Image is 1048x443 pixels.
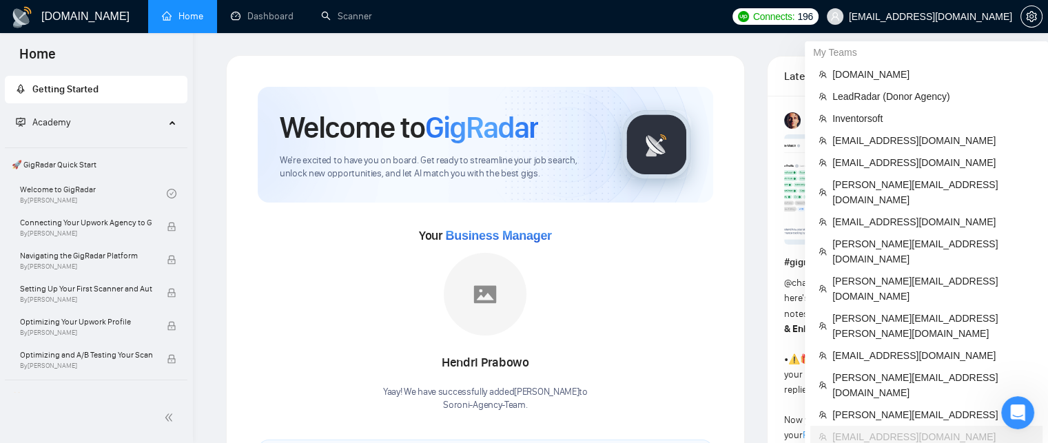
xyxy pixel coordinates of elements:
div: My Teams [805,41,1048,63]
img: Vadym [784,112,801,129]
span: lock [167,222,176,231]
span: [PERSON_NAME][EMAIL_ADDRESS] [832,407,1034,422]
span: check-circle [167,189,176,198]
span: user [830,12,840,21]
span: lock [167,321,176,331]
img: placeholder.png [444,253,526,336]
a: homeHome [162,10,203,22]
span: We're excited to have you on board. Get ready to streamline your job search, unlock new opportuni... [280,154,600,181]
span: team [819,92,827,101]
span: By [PERSON_NAME] [20,262,152,271]
div: Yaay! We have successfully added [PERSON_NAME] to [383,386,588,412]
span: lock [167,354,176,364]
img: logo [11,6,33,28]
span: Inventorsoft [832,111,1034,126]
span: setting [1021,11,1042,22]
span: rocket [16,84,25,94]
a: searchScanner [321,10,372,22]
span: [PERSON_NAME][EMAIL_ADDRESS][DOMAIN_NAME] [832,236,1034,267]
span: Setting Up Your First Scanner and Auto-Bidder [20,282,152,296]
span: team [819,411,827,419]
span: By [PERSON_NAME] [20,329,152,337]
span: LeadRadar (Donor Agency) [832,89,1034,104]
span: Connecting Your Upwork Agency to GigRadar [20,216,152,229]
span: team [819,188,827,196]
span: 🚀 GigRadar Quick Start [6,151,186,178]
button: setting [1020,6,1042,28]
span: lock [167,288,176,298]
span: team [819,322,827,330]
a: dashboardDashboard [231,10,294,22]
span: Academy [16,116,70,128]
span: team [819,247,827,256]
span: [EMAIL_ADDRESS][DOMAIN_NAME] [832,155,1034,170]
span: double-left [164,411,178,424]
span: Academy [32,116,70,128]
span: team [819,381,827,389]
span: team [819,70,827,79]
span: Getting Started [32,83,99,95]
div: Hendri Prabowo [383,351,588,375]
span: Navigating the GigRadar Platform [20,249,152,262]
span: team [819,218,827,226]
img: gigradar-logo.png [622,110,691,179]
span: 196 [797,9,812,24]
span: [PERSON_NAME][EMAIL_ADDRESS][PERSON_NAME][DOMAIN_NAME] [832,311,1034,341]
span: team [819,285,827,293]
span: By [PERSON_NAME] [20,362,152,370]
span: team [819,158,827,167]
img: upwork-logo.png [738,11,749,22]
img: F09AC4U7ATU-image.png [784,134,949,245]
span: team [819,136,827,145]
span: Business Manager [445,229,551,243]
span: GigRadar [425,109,538,146]
span: team [819,433,827,441]
span: [DOMAIN_NAME] [832,67,1034,82]
a: setting [1020,11,1042,22]
span: Latest Posts from the GigRadar Community [784,68,853,85]
span: By [PERSON_NAME] [20,229,152,238]
span: [PERSON_NAME][EMAIL_ADDRESS][DOMAIN_NAME] [832,370,1034,400]
span: ⚠️ [788,353,800,365]
li: Getting Started [5,76,187,103]
span: [EMAIL_ADDRESS][DOMAIN_NAME] [832,133,1034,148]
h1: # gigradar-hub [784,255,998,270]
span: [EMAIL_ADDRESS][DOMAIN_NAME] [832,348,1034,363]
span: Connects: [753,9,794,24]
span: Your [419,228,552,243]
span: lock [167,255,176,265]
span: By [PERSON_NAME] [20,296,152,304]
span: 👑 Agency Success with GigRadar [6,383,186,411]
span: [EMAIL_ADDRESS][DOMAIN_NAME] [832,214,1034,229]
span: @channel [784,277,825,289]
iframe: Intercom live chat [1001,396,1034,429]
h1: Welcome to [280,109,538,146]
p: Soroni-Agency-Team . [383,399,588,412]
span: [PERSON_NAME][EMAIL_ADDRESS][DOMAIN_NAME] [832,177,1034,207]
span: Optimizing and A/B Testing Your Scanner for Better Results [20,348,152,362]
span: [PERSON_NAME][EMAIL_ADDRESS][DOMAIN_NAME] [832,274,1034,304]
span: fund-projection-screen [16,117,25,127]
span: team [819,351,827,360]
span: Optimizing Your Upwork Profile [20,315,152,329]
span: Home [8,44,67,73]
span: team [819,114,827,123]
a: Welcome to GigRadarBy[PERSON_NAME] [20,178,167,209]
